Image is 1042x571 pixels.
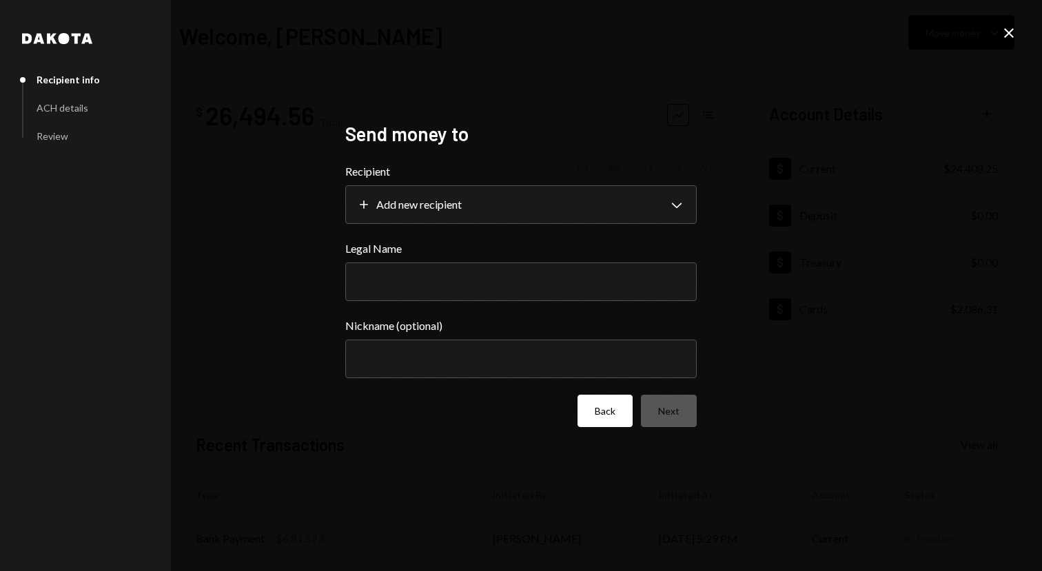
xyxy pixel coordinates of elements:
label: Nickname (optional) [345,318,697,334]
div: ACH details [37,102,88,114]
h2: Send money to [345,121,697,147]
button: Recipient [345,185,697,224]
div: Recipient info [37,74,100,85]
div: Review [37,130,68,142]
label: Recipient [345,163,697,180]
label: Legal Name [345,240,697,257]
button: Back [578,395,633,427]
